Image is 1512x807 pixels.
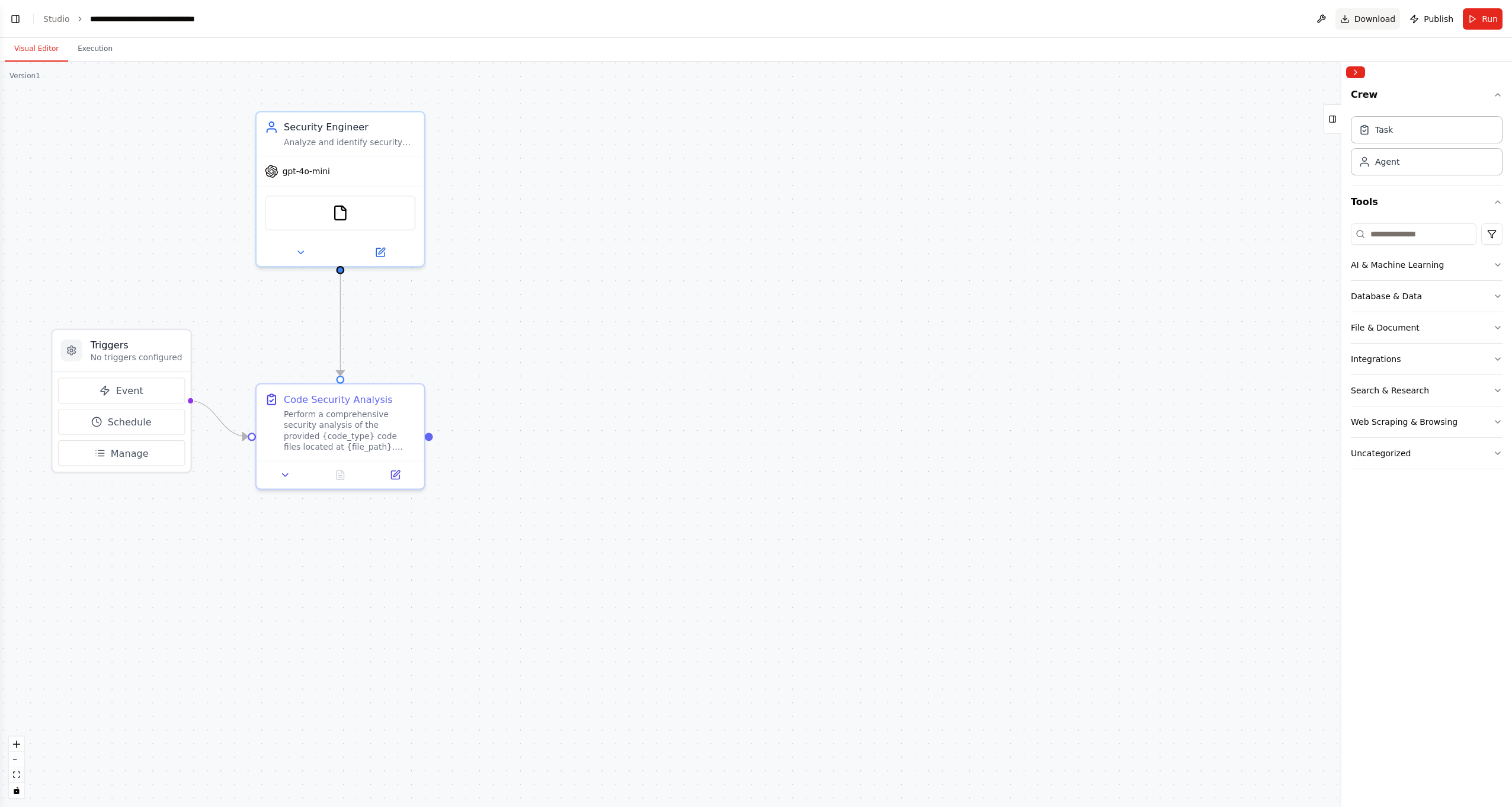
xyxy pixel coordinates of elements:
[1424,13,1453,25] span: Publish
[1351,219,1503,479] div: Tools
[1337,62,1346,807] button: Toggle Sidebar
[1351,185,1503,219] button: Tools
[1351,259,1444,271] div: AI & Machine Learning
[9,752,24,767] button: zoom out
[1351,344,1503,374] button: Integrations
[1351,290,1422,302] div: Database & Data
[5,37,68,62] button: Visual Editor
[1351,353,1401,365] div: Integrations
[58,409,185,435] button: Schedule
[372,467,419,483] button: Open in side panel
[1351,385,1429,396] div: Search & Research
[43,14,70,24] a: Studio
[111,446,149,460] span: Manage
[1351,447,1411,459] div: Uncategorized
[1351,416,1457,428] div: Web Scraping & Browsing
[43,13,228,25] nav: breadcrumb
[1351,281,1503,312] button: Database & Data
[1351,111,1503,185] div: Crew
[284,137,416,148] div: Analyze and identify security vulnerabilities in {code_type} code files, providing detailed secur...
[255,383,425,490] div: Code Security AnalysisPerform a comprehensive security analysis of the provided {code_type} code ...
[1482,13,1498,25] span: Run
[9,71,40,81] div: Version 1
[284,120,416,134] div: Security Engineer
[1375,124,1393,136] div: Task
[58,440,185,466] button: Manage
[9,767,24,783] button: fit view
[1351,406,1503,437] button: Web Scraping & Browsing
[108,415,152,429] span: Schedule
[342,244,419,261] button: Open in side panel
[255,111,425,267] div: Security EngineerAnalyze and identify security vulnerabilities in {code_type} code files, providi...
[1351,438,1503,469] button: Uncategorized
[1351,249,1503,280] button: AI & Machine Learning
[91,338,182,352] h3: Triggers
[332,205,349,222] img: FileReadTool
[1463,8,1503,30] button: Run
[7,11,24,27] button: Show left sidebar
[283,166,330,177] span: gpt-4o-mini
[1351,83,1503,111] button: Crew
[284,393,393,406] div: Code Security Analysis
[1375,156,1399,168] div: Agent
[51,329,191,473] div: TriggersNo triggers configuredEventScheduleManage
[1351,375,1503,406] button: Search & Research
[9,783,24,798] button: toggle interactivity
[9,736,24,798] div: React Flow controls
[312,467,369,483] button: No output available
[1346,66,1365,78] button: Collapse right sidebar
[68,37,122,62] button: Execution
[9,736,24,752] button: zoom in
[334,274,347,376] g: Edge from f7f09952-d6d9-4299-bc4e-1443e6e558fd to 0dba0bae-220b-453b-a15c-935941c337dd
[1335,8,1401,30] button: Download
[58,377,185,404] button: Event
[116,384,143,398] span: Event
[1405,8,1458,30] button: Publish
[284,409,416,453] div: Perform a comprehensive security analysis of the provided {code_type} code files located at {file...
[91,352,182,363] p: No triggers configured
[1354,13,1396,25] span: Download
[1351,322,1420,334] div: File & Document
[189,394,248,443] g: Edge from triggers to 0dba0bae-220b-453b-a15c-935941c337dd
[1351,312,1503,343] button: File & Document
